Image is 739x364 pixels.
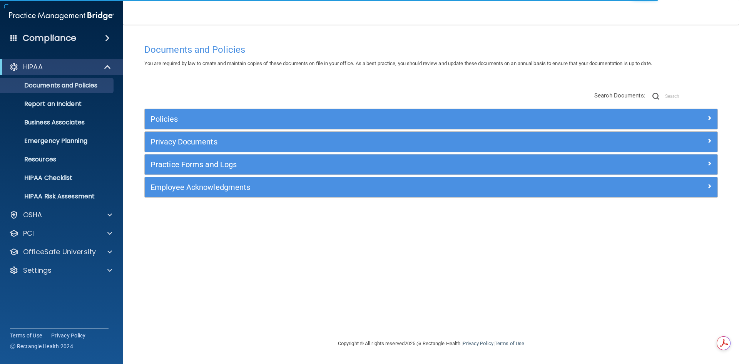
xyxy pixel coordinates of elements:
a: HIPAA [9,62,112,72]
a: Terms of Use [495,341,524,346]
span: Ⓒ Rectangle Health 2024 [10,342,73,350]
p: HIPAA Risk Assessment [5,193,110,200]
h5: Practice Forms and Logs [150,160,568,169]
a: Settings [9,266,112,275]
p: Business Associates [5,119,110,126]
a: Terms of Use [10,332,42,339]
p: HIPAA Checklist [5,174,110,182]
h5: Policies [150,115,568,123]
p: OfficeSafe University [23,247,96,257]
a: Privacy Policy [51,332,86,339]
p: PCI [23,229,34,238]
p: Report an Incident [5,100,110,108]
span: Search Documents: [594,92,645,99]
a: Policies [150,113,712,125]
a: OSHA [9,210,112,220]
a: Privacy Policy [463,341,493,346]
p: Documents and Policies [5,82,110,89]
img: PMB logo [9,8,114,23]
h4: Documents and Policies [144,45,718,55]
p: Resources [5,156,110,163]
input: Search [665,91,718,102]
a: Privacy Documents [150,136,712,148]
h5: Privacy Documents [150,138,568,146]
a: PCI [9,229,112,238]
p: Emergency Planning [5,137,110,145]
a: Practice Forms and Logs [150,158,712,171]
p: OSHA [23,210,42,220]
span: You are required by law to create and maintain copies of these documents on file in your office. ... [144,60,652,66]
img: ic-search.3b580494.png [652,93,659,100]
p: HIPAA [23,62,43,72]
h5: Employee Acknowledgments [150,183,568,191]
a: Employee Acknowledgments [150,181,712,193]
p: Settings [23,266,52,275]
h4: Compliance [23,33,76,44]
a: OfficeSafe University [9,247,112,257]
div: Copyright © All rights reserved 2025 @ Rectangle Health | | [291,331,572,356]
